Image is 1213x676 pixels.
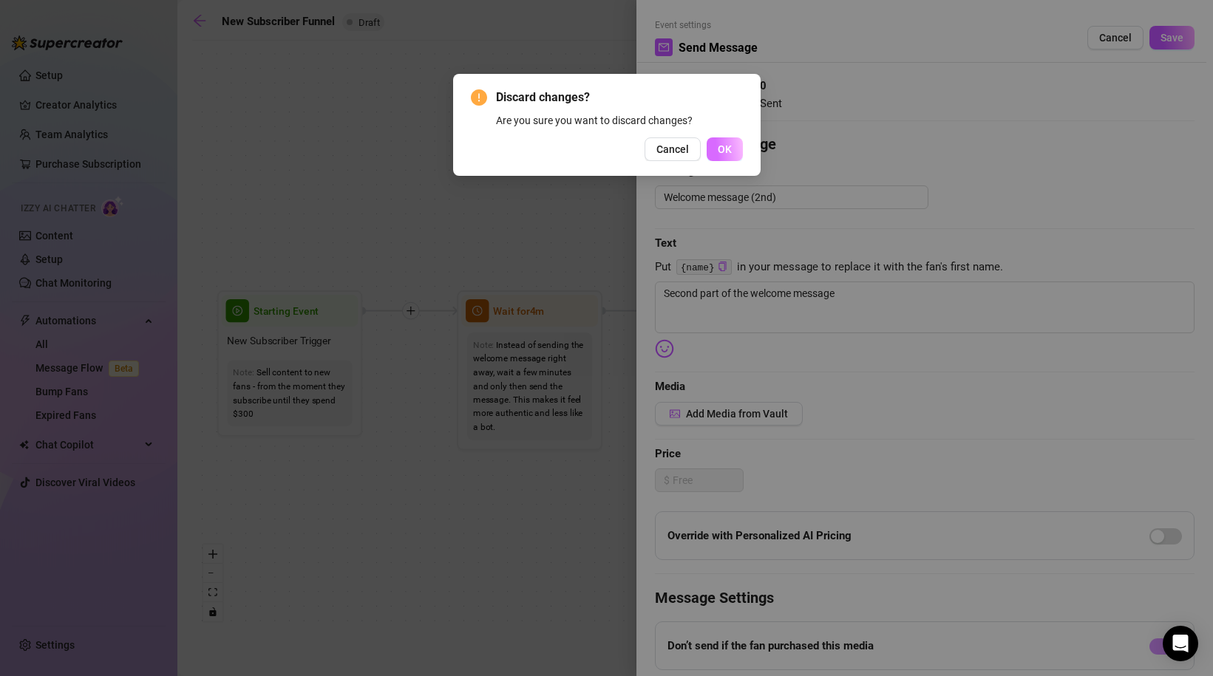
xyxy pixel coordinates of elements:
span: Cancel [656,143,689,155]
span: exclamation-circle [471,89,487,106]
span: OK [718,143,732,155]
button: OK [707,137,743,161]
div: Open Intercom Messenger [1163,626,1198,661]
div: Are you sure you want to discard changes? [496,112,743,129]
button: Cancel [645,137,701,161]
span: Discard changes? [496,89,743,106]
